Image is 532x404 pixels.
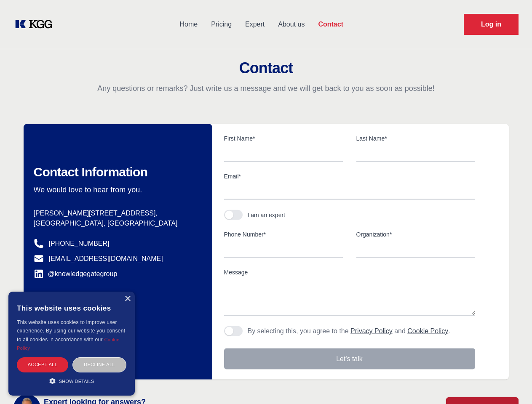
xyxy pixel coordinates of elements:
[350,327,393,335] a: Privacy Policy
[49,239,110,249] a: [PHONE_NUMBER]
[311,13,350,35] a: Contact
[204,13,238,35] a: Pricing
[248,211,286,219] div: I am an expert
[34,269,118,279] a: @knowledgegategroup
[17,377,126,385] div: Show details
[490,364,532,404] iframe: Chat Widget
[407,327,448,335] a: Cookie Policy
[238,13,271,35] a: Expert
[59,379,94,384] span: Show details
[10,83,522,93] p: Any questions or remarks? Just write us a message and we will get back to you as soon as possible!
[34,208,199,218] p: [PERSON_NAME][STREET_ADDRESS],
[224,172,475,181] label: Email*
[10,60,522,77] h2: Contact
[49,254,163,264] a: [EMAIL_ADDRESS][DOMAIN_NAME]
[72,357,126,372] div: Decline all
[271,13,311,35] a: About us
[173,13,204,35] a: Home
[34,218,199,229] p: [GEOGRAPHIC_DATA], [GEOGRAPHIC_DATA]
[224,268,475,276] label: Message
[124,296,131,302] div: Close
[248,326,450,336] p: By selecting this, you agree to the and .
[34,185,199,195] p: We would love to hear from you.
[34,165,199,180] h2: Contact Information
[356,134,475,143] label: Last Name*
[17,319,125,343] span: This website uses cookies to improve user experience. By using our website you consent to all coo...
[13,18,59,31] a: KOL Knowledge Platform: Talk to Key External Experts (KEE)
[17,357,68,372] div: Accept all
[464,14,519,35] a: Request Demo
[224,348,475,369] button: Let's talk
[17,337,120,351] a: Cookie Policy
[17,298,126,318] div: This website uses cookies
[224,134,343,143] label: First Name*
[224,230,343,239] label: Phone Number*
[356,230,475,239] label: Organization*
